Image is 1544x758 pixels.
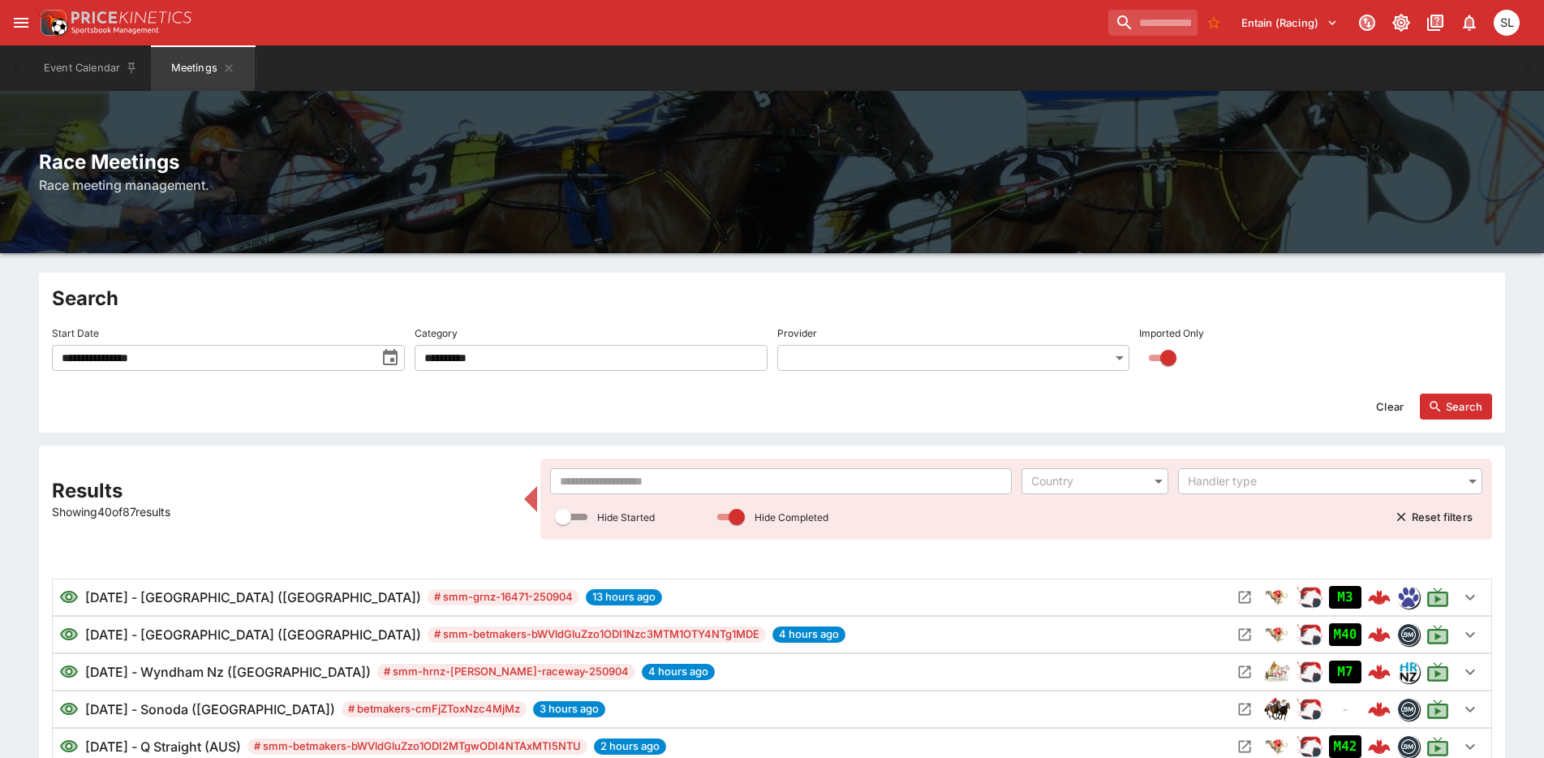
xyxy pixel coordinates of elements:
[777,326,817,340] p: Provider
[1368,698,1391,721] img: logo-cerberus--red.svg
[1426,623,1449,646] svg: Live
[1297,696,1323,722] div: ParallelRacing Handler
[59,737,79,756] svg: Visible
[415,326,458,340] p: Category
[1232,622,1258,648] button: Open Meeting
[342,701,527,717] span: # betmakers-cmFjZToxNzc4MjMz
[1264,696,1290,722] img: horse_racing.png
[376,343,405,373] button: toggle date time picker
[52,503,514,520] p: Showing 40 of 87 results
[1455,8,1484,37] button: Notifications
[1421,8,1450,37] button: Documentation
[1329,735,1361,758] div: Imported to Jetbet as OPEN
[1398,736,1419,757] img: betmakers.png
[52,286,1492,311] h2: Search
[1232,696,1258,722] button: Open Meeting
[52,478,514,503] h2: Results
[39,175,1505,195] h6: Race meeting management.
[1297,622,1323,648] div: ParallelRacing Handler
[1397,586,1420,609] div: grnz
[1368,735,1391,758] img: logo-cerberus--red.svg
[59,625,79,644] svg: Visible
[1297,696,1323,722] img: racing.png
[533,701,605,717] span: 3 hours ago
[1297,584,1323,610] div: ParallelRacing Handler
[59,662,79,682] svg: Visible
[1232,659,1258,685] button: Open Meeting
[39,149,1505,174] h2: Race Meetings
[71,11,191,24] img: PriceKinetics
[1397,623,1420,646] div: betmakers
[1329,698,1361,721] div: No Jetbet
[59,700,79,719] svg: Visible
[1398,699,1419,720] img: betmakers.png
[1264,659,1290,685] img: harness_racing.png
[428,627,766,643] span: # smm-betmakers-bWVldGluZzo1ODI1Nzc3MTM1OTY4NTg1MDE
[1201,10,1227,36] button: No Bookmarks
[1398,661,1419,683] img: hrnz.png
[1264,659,1290,685] div: harness_racing
[85,588,421,607] h6: [DATE] - [GEOGRAPHIC_DATA] ([GEOGRAPHIC_DATA])
[755,510,828,524] p: Hide Completed
[1264,622,1290,648] img: greyhound_racing.png
[1264,584,1290,610] div: greyhound_racing
[1297,659,1323,685] img: racing.png
[1489,5,1525,41] button: Singa Livett
[85,737,241,756] h6: [DATE] - Q Straight (AUS)
[85,625,421,644] h6: [DATE] - [GEOGRAPHIC_DATA] ([GEOGRAPHIC_DATA])
[1426,698,1449,721] svg: Live
[1398,624,1419,645] img: betmakers.png
[151,45,255,91] button: Meetings
[1297,584,1323,610] img: racing.png
[1329,586,1361,609] div: Imported to Jetbet as OPEN
[1297,659,1323,685] div: ParallelRacing Handler
[1366,394,1413,420] button: Clear
[1297,622,1323,648] img: racing.png
[1264,696,1290,722] div: horse_racing
[1398,587,1419,608] img: grnz.png
[1397,698,1420,721] div: betmakers
[377,664,635,680] span: # smm-hrnz-[PERSON_NAME]-raceway-250904
[34,45,148,91] button: Event Calendar
[1264,584,1290,610] img: greyhound_racing.png
[36,6,68,39] img: PriceKinetics Logo
[1426,661,1449,683] svg: Live
[594,739,666,755] span: 2 hours ago
[1353,8,1382,37] button: Connected to PK
[1031,473,1142,489] div: Country
[1386,504,1482,530] button: Reset filters
[1264,622,1290,648] div: greyhound_racing
[71,27,159,34] img: Sportsbook Management
[1329,623,1361,646] div: Imported to Jetbet as OPEN
[428,589,579,605] span: # smm-grnz-16471-250904
[1368,586,1391,609] img: logo-cerberus--red.svg
[1232,584,1258,610] button: Open Meeting
[6,8,36,37] button: open drawer
[52,326,99,340] p: Start Date
[642,664,715,680] span: 4 hours ago
[1426,586,1449,609] svg: Live
[586,589,662,605] span: 13 hours ago
[85,662,371,682] h6: [DATE] - Wyndham Nz ([GEOGRAPHIC_DATA])
[597,510,655,524] p: Hide Started
[1387,8,1416,37] button: Toggle light/dark mode
[1329,661,1361,683] div: Imported to Jetbet as OPEN
[1420,394,1492,420] button: Search
[1397,661,1420,683] div: hrnz
[1108,10,1198,36] input: search
[1494,10,1520,36] div: Singa Livett
[1139,326,1204,340] p: Imported Only
[1368,661,1391,683] img: logo-cerberus--red.svg
[1368,623,1391,646] img: logo-cerberus--red.svg
[1397,735,1420,758] div: betmakers
[1426,735,1449,758] svg: Live
[1232,10,1348,36] button: Select Tenant
[1188,473,1456,489] div: Handler type
[247,739,587,755] span: # smm-betmakers-bWVldGluZzo1ODI2MTgwODI4NTAxMTI5NTU
[85,700,335,719] h6: [DATE] - Sonoda ([GEOGRAPHIC_DATA])
[59,588,79,607] svg: Visible
[772,627,845,643] span: 4 hours ago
